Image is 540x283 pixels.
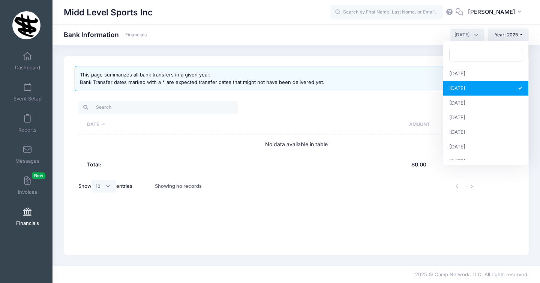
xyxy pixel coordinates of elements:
[262,154,430,174] th: $0.00
[91,180,116,193] select: Showentries
[78,180,132,193] label: Show entries
[78,154,262,174] th: Total:
[64,31,147,39] h1: Bank Information
[10,79,45,105] a: Event Setup
[125,32,147,38] a: Financials
[443,154,528,169] li: [DATE]
[13,96,42,102] span: Event Setup
[16,220,39,226] span: Financials
[450,28,484,41] span: July 2025
[64,4,153,21] h1: Midd Level Sports Inc
[10,110,45,136] a: Reports
[262,115,430,135] th: Amount: activate to sort column ascending
[443,139,528,154] li: [DATE]
[78,115,262,135] th: Date: activate to sort column descending
[155,178,202,195] div: Showing no records
[454,31,469,38] span: July 2025
[15,158,39,164] span: Messages
[495,32,518,37] span: Year: 2025
[78,135,514,154] td: No data available in table
[12,11,40,39] img: Midd Level Sports Inc
[443,81,528,96] li: [DATE]
[10,48,45,74] a: Dashboard
[468,8,515,16] span: [PERSON_NAME]
[463,4,529,21] button: [PERSON_NAME]
[415,271,529,277] span: 2025 © Camp Network, LLC. All rights reserved.
[10,141,45,168] a: Messages
[443,66,528,81] li: [DATE]
[10,172,45,199] a: InvoicesNew
[15,64,40,71] span: Dashboard
[449,49,522,61] input: Search
[443,96,528,110] li: [DATE]
[80,71,324,86] div: This page summarizes all bank transfers in a given year. Bank Transfer dates marked with a * are ...
[18,127,36,133] span: Reports
[10,204,45,230] a: Financials
[18,189,37,195] span: Invoices
[488,28,529,41] button: Year: 2025
[78,101,238,114] input: Search
[443,125,528,139] li: [DATE]
[32,172,45,179] span: New
[330,5,443,20] input: Search by First Name, Last Name, or Email...
[443,110,528,125] li: [DATE]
